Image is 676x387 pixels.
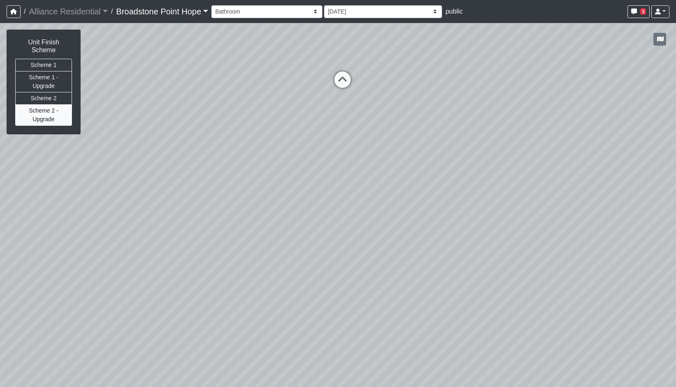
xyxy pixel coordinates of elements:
h6: Unit Finish Scheme [15,38,72,54]
button: Scheme 1 [15,59,72,71]
span: public [445,8,463,15]
span: / [108,3,116,20]
button: 3 [627,5,650,18]
iframe: Ybug feedback widget [6,371,55,387]
button: Scheme 2 - Upgrade [15,104,72,126]
span: 3 [640,8,646,15]
button: Scheme 2 [15,92,72,105]
span: / [21,3,29,20]
a: Broadstone Point Hope [116,3,208,20]
button: Scheme 1 - Upgrade [15,71,72,92]
a: Alliance Residential [29,3,108,20]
